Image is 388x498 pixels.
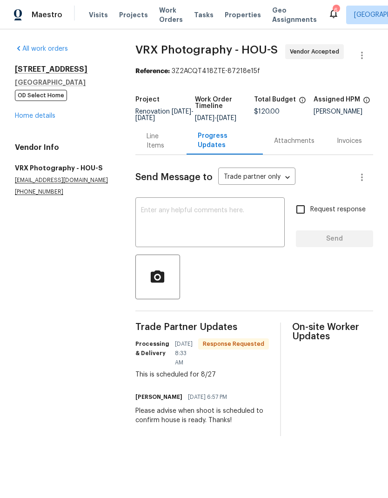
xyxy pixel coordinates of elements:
[337,136,362,146] div: Invoices
[314,108,373,115] div: [PERSON_NAME]
[135,108,194,121] span: Renovation
[135,323,269,332] span: Trade Partner Updates
[217,115,236,121] span: [DATE]
[274,136,314,146] div: Attachments
[310,205,366,215] span: Request response
[195,115,214,121] span: [DATE]
[135,339,169,358] h6: Processing & Delivery
[135,96,160,103] h5: Project
[198,131,252,150] div: Progress Updates
[15,46,68,52] a: All work orders
[15,90,67,101] span: OD Select Home
[299,96,306,108] span: The total cost of line items that have been proposed by Opendoor. This sum includes line items th...
[292,323,373,341] span: On-site Worker Updates
[135,108,194,121] span: -
[172,108,191,115] span: [DATE]
[290,47,343,56] span: Vendor Accepted
[225,10,261,20] span: Properties
[135,67,373,76] div: 3Z2ACQT418ZTE-87218e15f
[199,339,268,349] span: Response Requested
[363,96,370,108] span: The hpm assigned to this work order.
[194,12,214,18] span: Tasks
[135,68,170,74] b: Reference:
[89,10,108,20] span: Visits
[218,170,295,185] div: Trade partner only
[147,132,175,150] div: Line Items
[135,44,278,55] span: VRX Photography - HOU-S
[175,339,193,367] span: [DATE] 8:33 AM
[15,113,55,119] a: Home details
[135,370,269,379] div: This is scheduled for 8/27
[135,115,155,121] span: [DATE]
[32,10,62,20] span: Maestro
[333,6,339,15] div: 6
[195,96,254,109] h5: Work Order Timeline
[314,96,360,103] h5: Assigned HPM
[119,10,148,20] span: Projects
[254,96,296,103] h5: Total Budget
[188,392,227,402] span: [DATE] 6:57 PM
[254,108,280,115] span: $120.00
[15,143,113,152] h4: Vendor Info
[135,406,269,425] div: Please advise when shoot is scheduled to confirm house is ready. Thanks!
[195,115,236,121] span: -
[135,173,213,182] span: Send Message to
[15,163,113,173] h5: VRX Photography - HOU-S
[159,6,183,24] span: Work Orders
[272,6,317,24] span: Geo Assignments
[135,392,182,402] h6: [PERSON_NAME]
